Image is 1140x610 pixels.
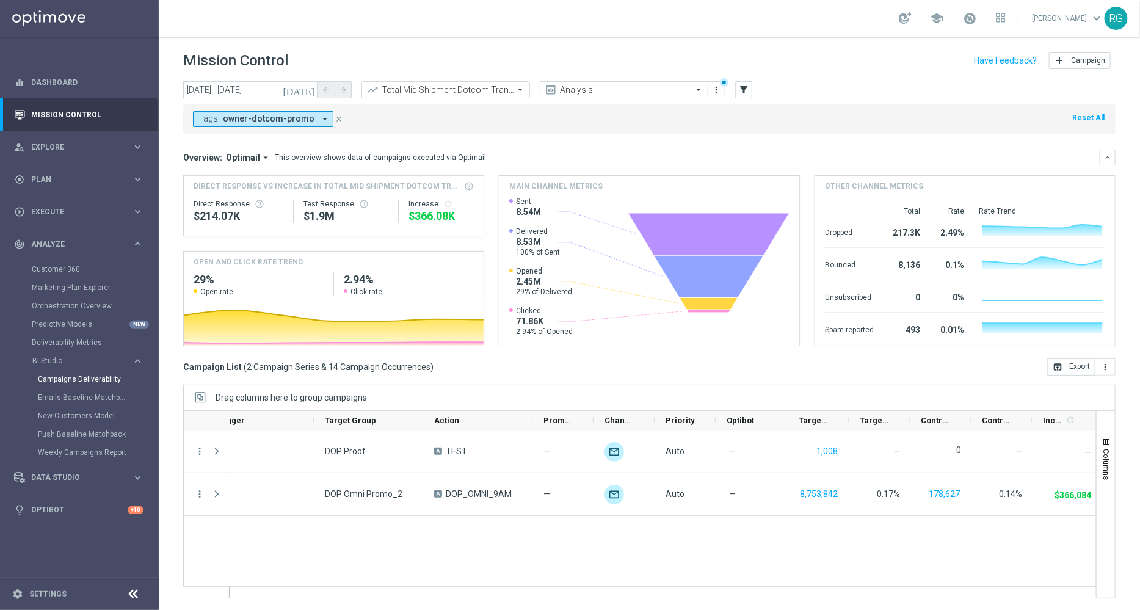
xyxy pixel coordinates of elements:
h1: Mission Control [183,52,288,70]
button: more_vert [711,82,723,97]
input: Select date range [183,81,318,98]
i: gps_fixed [14,174,25,185]
div: Total [888,206,920,216]
i: settings [12,589,23,600]
div: There are unsaved changes [720,78,728,87]
span: keyboard_arrow_down [1090,12,1103,25]
span: 0.17% [877,489,900,499]
div: $214,070 [194,209,283,223]
button: 1,008 [815,444,839,459]
i: refresh [443,199,453,209]
span: 29% of Delivered [516,287,572,297]
span: Click rate [350,287,382,297]
i: more_vert [194,488,205,499]
i: lightbulb [14,504,25,515]
a: Deliverability Metrics [32,338,127,347]
h3: Overview: [183,152,222,163]
span: 100% of Sent [516,247,560,257]
div: New Customers Model [38,407,158,425]
a: Settings [29,590,67,598]
span: Direct Response VS Increase In Total Mid Shipment Dotcom Transaction Amount [194,181,460,192]
span: 2.45M [516,276,572,287]
span: Targeted Response Rate [860,416,889,425]
div: Deliverability Metrics [32,333,158,352]
p: $366,084 [1055,490,1091,501]
span: — [729,488,736,499]
span: — [893,446,900,456]
button: Tags: owner-dotcom-promo arrow_drop_down [193,111,333,127]
h2: 2.94% [344,272,474,287]
a: Emails Baseline Matchback [38,393,127,402]
a: Dashboard [31,66,143,98]
i: equalizer [14,77,25,88]
span: DOP Proof [325,446,366,457]
span: Control Response Rate [982,416,1011,425]
button: 8,753,842 [799,487,839,502]
span: ) [430,361,434,372]
i: keyboard_arrow_right [132,141,143,153]
div: $366,084 [408,209,474,223]
a: [PERSON_NAME]keyboard_arrow_down [1031,9,1105,27]
i: arrow_drop_down [319,114,330,125]
div: This overview shows data of campaigns executed via Optimail [275,152,486,163]
div: NEW [129,321,149,329]
i: keyboard_arrow_right [132,206,143,217]
div: Rate [935,206,964,216]
div: Unsubscribed [825,286,874,306]
div: BI Studio [32,352,158,462]
span: Priority [666,416,695,425]
button: play_circle_outline Execute keyboard_arrow_right [13,207,144,217]
div: Weekly Campaigns Report [38,443,158,462]
button: Optimail arrow_drop_down [222,152,275,163]
a: Customer 360 [32,264,127,274]
span: Promotions [543,416,573,425]
div: Dropped [825,222,874,241]
i: arrow_drop_down [260,152,271,163]
span: Plan [31,176,132,183]
div: 0% [935,286,964,306]
a: Marketing Plan Explorer [32,283,127,292]
div: Mission Control [14,98,143,131]
a: Optibot [31,494,128,526]
div: Marketing Plan Explorer [32,278,158,297]
span: Action [434,416,459,425]
span: Channel [604,416,634,425]
i: more_vert [1100,362,1110,372]
i: more_vert [194,446,205,457]
button: open_in_browser Export [1047,358,1095,376]
div: Explore [14,142,132,153]
span: Explore [31,143,132,151]
a: Campaigns Deliverability [38,374,127,384]
button: arrow_forward [335,81,352,98]
div: track_changes Analyze keyboard_arrow_right [13,239,144,249]
button: more_vert [1095,358,1116,376]
div: Data Studio [14,472,132,483]
span: — [1084,448,1091,457]
div: 0.1% [935,254,964,274]
button: person_search Explore keyboard_arrow_right [13,142,144,152]
button: Mission Control [13,110,144,120]
button: equalizer Dashboard [13,78,144,87]
div: Test Response [303,199,388,209]
button: [DATE] [281,81,318,100]
div: 493 [888,319,920,338]
div: Campaigns Deliverability [38,370,158,388]
div: Execute [14,206,132,217]
a: Orchestration Overview [32,301,127,311]
span: 71.86K [516,316,573,327]
span: Target Group [325,416,376,425]
label: 0 [956,445,961,456]
i: keyboard_arrow_right [132,173,143,185]
span: 2.94% of Opened [516,327,573,336]
span: A [434,448,442,455]
i: arrow_forward [339,85,347,94]
span: owner-dotcom-promo [223,114,314,124]
div: $1,901,628 [303,209,388,223]
span: Optimail [226,152,260,163]
span: Drag columns here to group campaigns [216,393,367,402]
i: refresh [1066,415,1075,425]
div: 8,136 [888,254,920,274]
